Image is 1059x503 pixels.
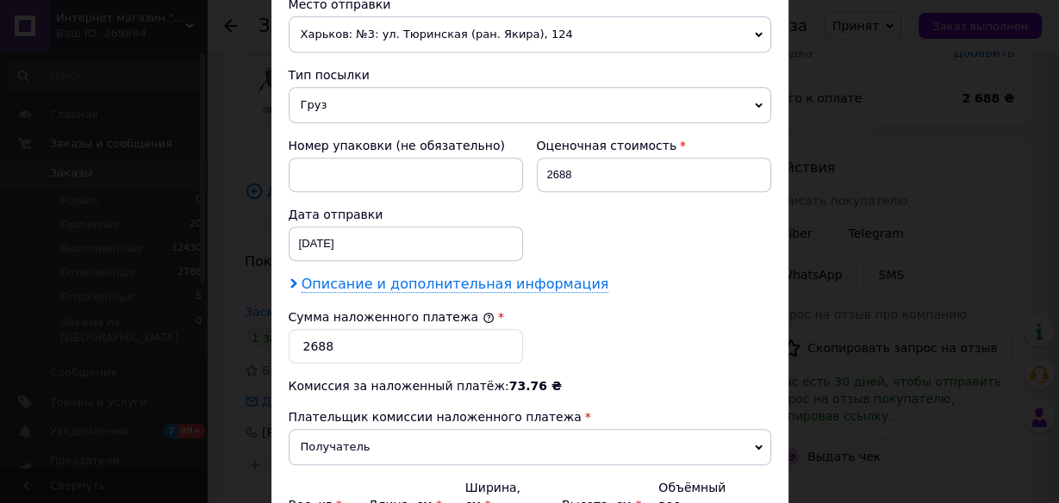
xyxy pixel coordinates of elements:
span: 73.76 ₴ [509,379,562,393]
label: Сумма наложенного платежа [289,310,495,324]
span: Плательщик комиссии наложенного платежа [289,410,582,424]
span: Харьков: №3: ул. Тюринская (ран. Якира), 124 [289,16,771,53]
div: Оценочная стоимость [537,137,771,154]
span: Груз [289,87,771,123]
div: Дата отправки [289,206,523,223]
span: Получатель [289,429,771,465]
div: Номер упаковки (не обязательно) [289,137,523,154]
span: Описание и дополнительная информация [302,276,609,293]
span: Тип посылки [289,68,370,82]
div: Комиссия за наложенный платёж: [289,377,771,394]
